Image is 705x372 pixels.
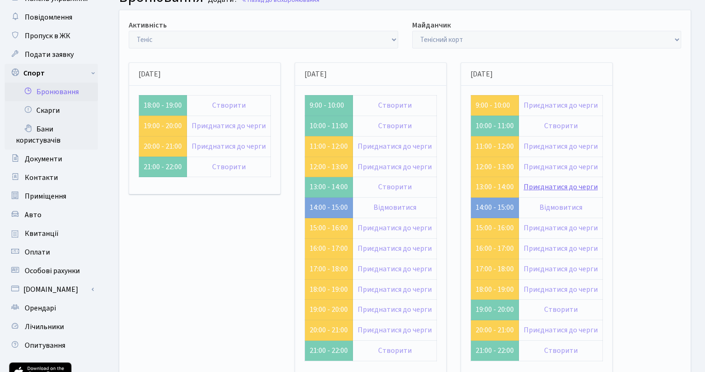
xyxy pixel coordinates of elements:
a: 19:00 - 20:00 [310,304,348,315]
label: Майданчик [412,20,451,31]
a: Створити [544,345,578,356]
span: Опитування [25,340,65,351]
span: Пропуск в ЖК [25,31,70,41]
a: 13:00 - 14:00 [476,182,514,192]
a: 15:00 - 16:00 [476,223,514,233]
a: Створити [378,182,412,192]
span: Авто [25,210,41,220]
a: Приєднатися до черги [524,141,598,152]
a: 12:00 - 13:00 [476,162,514,172]
td: 21:00 - 22:00 [305,341,353,361]
span: Особові рахунки [25,266,80,276]
a: Створити [544,304,578,315]
td: 9:00 - 10:00 [305,95,353,116]
a: Приєднатися до черги [358,141,432,152]
a: 19:00 - 20:00 [144,121,182,131]
td: 13:00 - 14:00 [305,177,353,198]
a: Документи [5,150,98,168]
a: Приєднатися до черги [524,223,598,233]
a: Повідомлення [5,8,98,27]
a: Пропуск в ЖК [5,27,98,45]
a: Лічильники [5,317,98,336]
a: 17:00 - 18:00 [476,264,514,274]
td: 10:00 - 11:00 [305,116,353,136]
a: Приєднатися до черги [358,304,432,315]
a: Приєднатися до черги [192,121,266,131]
a: Подати заявку [5,45,98,64]
a: Створити [378,100,412,110]
td: 21:00 - 22:00 [139,157,187,177]
a: Приєднатися до черги [358,162,432,172]
a: Приєднатися до черги [524,182,598,192]
td: 10:00 - 11:00 [471,116,519,136]
span: Документи [25,154,62,164]
span: Квитанції [25,228,59,239]
a: 9:00 - 10:00 [476,100,510,110]
span: Подати заявку [25,49,74,60]
a: Приєднатися до черги [524,243,598,254]
a: 20:00 - 21:00 [476,325,514,335]
div: [DATE] [129,63,280,86]
a: Спорт [5,64,98,83]
a: Приєднатися до черги [524,100,598,110]
a: 12:00 - 13:00 [310,162,348,172]
a: Приєднатися до черги [358,284,432,295]
div: [DATE] [295,63,446,86]
a: Приєднатися до черги [358,264,432,274]
a: Скарги [5,101,98,120]
span: Приміщення [25,191,66,201]
label: Активність [129,20,167,31]
a: 18:00 - 19:00 [476,284,514,295]
a: Відмовитися [539,202,582,213]
div: [DATE] [461,63,612,86]
a: 14:00 - 15:00 [476,202,514,213]
span: Лічильники [25,322,64,332]
a: 15:00 - 16:00 [310,223,348,233]
a: Приєднатися до черги [358,243,432,254]
a: Контакти [5,168,98,187]
a: 18:00 - 19:00 [310,284,348,295]
a: Квитанції [5,224,98,243]
a: Опитування [5,336,98,355]
a: Приміщення [5,187,98,206]
a: 20:00 - 21:00 [310,325,348,335]
a: Бронювання [5,83,98,101]
a: Створити [378,121,412,131]
a: Оплати [5,243,98,262]
a: Бани користувачів [5,120,98,150]
a: Приєднатися до черги [524,284,598,295]
td: 18:00 - 19:00 [139,95,187,116]
a: Приєднатися до черги [524,162,598,172]
a: Створити [212,162,246,172]
span: Контакти [25,172,58,183]
a: 11:00 - 12:00 [476,141,514,152]
a: Приєднатися до черги [358,325,432,335]
span: Орендарі [25,303,56,313]
td: 19:00 - 20:00 [471,300,519,320]
a: Приєднатися до черги [524,325,598,335]
a: 20:00 - 21:00 [144,141,182,152]
a: Орендарі [5,299,98,317]
a: Особові рахунки [5,262,98,280]
a: 11:00 - 12:00 [310,141,348,152]
span: Повідомлення [25,12,72,22]
a: 16:00 - 17:00 [310,243,348,254]
a: Приєднатися до черги [358,223,432,233]
a: Відмовитися [373,202,416,213]
a: [DOMAIN_NAME] [5,280,98,299]
a: Приєднатися до черги [192,141,266,152]
a: Створити [378,345,412,356]
a: 16:00 - 17:00 [476,243,514,254]
a: Створити [544,121,578,131]
a: Приєднатися до черги [524,264,598,274]
a: 17:00 - 18:00 [310,264,348,274]
a: Створити [212,100,246,110]
a: Авто [5,206,98,224]
a: 14:00 - 15:00 [310,202,348,213]
td: 21:00 - 22:00 [471,341,519,361]
span: Оплати [25,247,50,257]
